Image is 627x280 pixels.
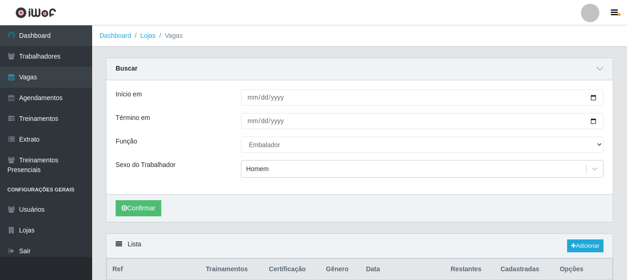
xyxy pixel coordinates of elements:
div: Homem [246,164,269,174]
img: CoreUI Logo [15,7,56,18]
div: Lista [106,234,613,258]
a: Adicionar [567,239,604,252]
input: 00/00/0000 [241,89,604,106]
strong: Buscar [116,65,137,72]
label: Término em [116,113,150,123]
label: Início em [116,89,142,99]
a: Dashboard [100,32,131,39]
li: Vagas [156,31,183,41]
input: 00/00/0000 [241,113,604,129]
label: Sexo do Trabalhador [116,160,176,170]
button: Confirmar [116,200,161,216]
a: Lojas [140,32,155,39]
nav: breadcrumb [92,25,627,47]
label: Função [116,137,137,146]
